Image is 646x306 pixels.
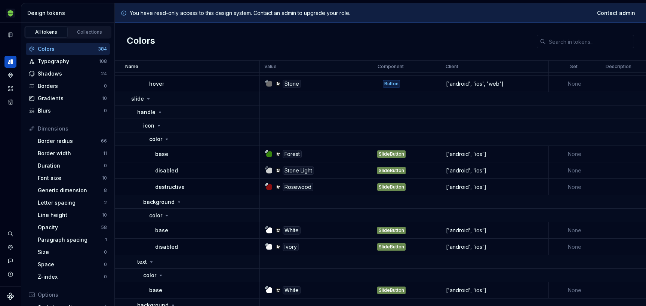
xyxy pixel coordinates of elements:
[35,160,110,172] a: Duration0
[104,83,107,89] div: 0
[264,64,277,70] p: Value
[38,107,104,114] div: Blurs
[149,212,162,219] p: color
[104,261,107,267] div: 0
[35,246,110,258] a: Size0
[35,172,110,184] a: Font size10
[104,187,107,193] div: 8
[383,80,400,88] div: Button
[4,69,16,81] a: Components
[35,184,110,196] a: Generic dimension8
[38,95,102,102] div: Gradients
[4,96,16,108] a: Storybook stories
[570,64,578,70] p: Set
[38,273,104,281] div: Z-index
[155,150,168,158] p: base
[4,29,16,41] a: Documentation
[442,150,548,158] div: ['android', 'ios']
[35,147,110,159] a: Border width11
[377,167,406,174] div: SlideButton
[104,108,107,114] div: 0
[7,293,14,300] svg: Supernova Logo
[446,64,458,70] p: Client
[38,224,101,231] div: Opacity
[549,239,601,255] td: None
[35,258,110,270] a: Space0
[101,138,107,144] div: 66
[377,243,406,251] div: SlideButton
[35,209,110,221] a: Line height10
[143,198,175,206] p: background
[102,95,107,101] div: 10
[549,282,601,299] td: None
[26,55,110,67] a: Typography108
[101,71,107,77] div: 24
[283,80,301,88] div: Stone
[377,183,406,191] div: SlideButton
[26,80,110,92] a: Borders0
[38,150,103,157] div: Border width
[103,150,107,156] div: 11
[104,200,107,206] div: 2
[442,287,548,294] div: ['android', 'ios']
[38,58,99,65] div: Typography
[127,35,155,48] h2: Colors
[155,243,178,251] p: disabled
[38,70,101,77] div: Shadows
[38,137,101,145] div: Border radius
[38,236,105,244] div: Paragraph spacing
[606,64,631,70] p: Description
[549,162,601,179] td: None
[442,243,548,251] div: ['android', 'ios']
[283,243,299,251] div: Ivory
[104,163,107,169] div: 0
[155,167,178,174] p: disabled
[549,146,601,162] td: None
[71,29,108,35] div: Collections
[26,92,110,104] a: Gradients10
[137,108,156,116] p: handle
[98,46,107,52] div: 384
[102,212,107,218] div: 10
[38,174,102,182] div: Font size
[4,228,16,240] button: Search ⌘K
[155,183,185,191] p: destructive
[26,43,110,55] a: Colors384
[38,199,104,206] div: Letter spacing
[101,224,107,230] div: 58
[4,83,16,95] a: Assets
[35,271,110,283] a: Z-index0
[137,258,147,266] p: text
[38,162,104,169] div: Duration
[442,183,548,191] div: ['android', 'ios']
[283,226,301,235] div: White
[549,222,601,239] td: None
[549,179,601,195] td: None
[546,35,634,48] input: Search in tokens...
[28,29,65,35] div: All tokens
[149,287,162,294] p: base
[38,211,102,219] div: Line height
[35,135,110,147] a: Border radius66
[442,80,548,88] div: ['android', 'ios', 'web']
[549,76,601,92] td: None
[283,166,314,175] div: Stone Light
[283,286,301,294] div: White
[38,248,104,256] div: Size
[38,187,104,194] div: Generic dimension
[104,274,107,280] div: 0
[442,227,548,234] div: ['android', 'ios']
[283,183,313,191] div: Rosewood
[38,45,98,53] div: Colors
[35,221,110,233] a: Opacity58
[104,249,107,255] div: 0
[143,272,156,279] p: color
[35,234,110,246] a: Paragraph spacing1
[4,241,16,253] a: Settings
